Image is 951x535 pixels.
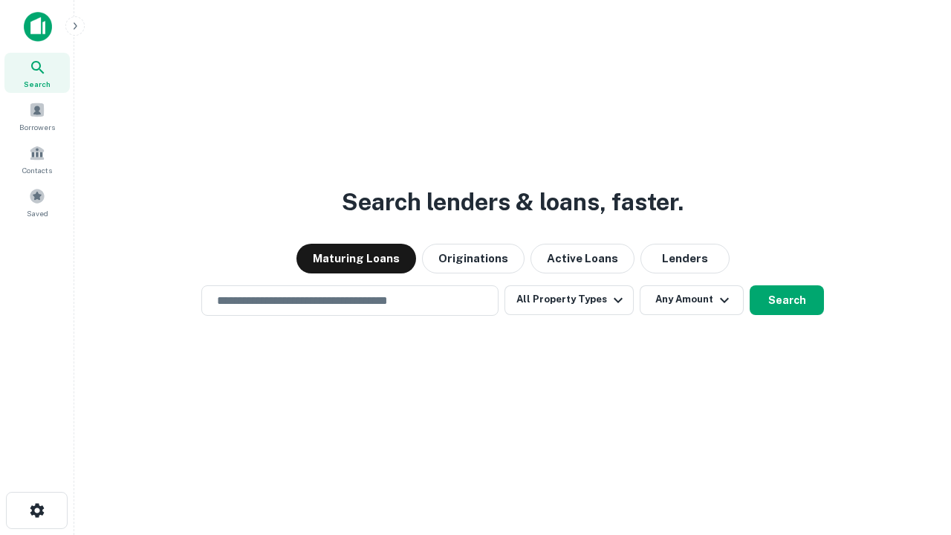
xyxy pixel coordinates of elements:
[4,96,70,136] a: Borrowers
[24,78,51,90] span: Search
[877,416,951,487] iframe: Chat Widget
[640,285,744,315] button: Any Amount
[342,184,684,220] h3: Search lenders & loans, faster.
[4,53,70,93] a: Search
[19,121,55,133] span: Borrowers
[750,285,824,315] button: Search
[4,182,70,222] a: Saved
[640,244,730,273] button: Lenders
[504,285,634,315] button: All Property Types
[27,207,48,219] span: Saved
[422,244,525,273] button: Originations
[22,164,52,176] span: Contacts
[4,139,70,179] a: Contacts
[530,244,634,273] button: Active Loans
[296,244,416,273] button: Maturing Loans
[24,12,52,42] img: capitalize-icon.png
